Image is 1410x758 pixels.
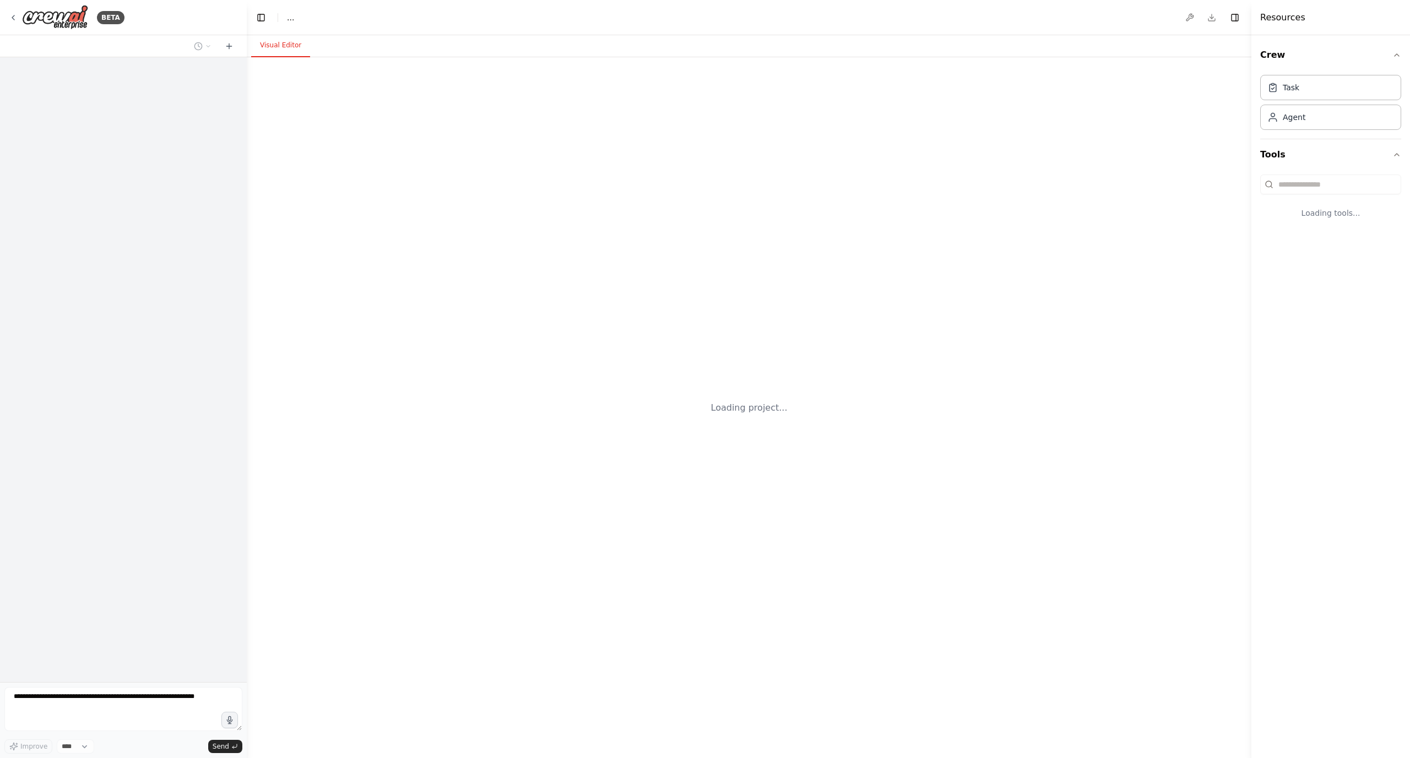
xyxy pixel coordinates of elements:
div: Agent [1283,112,1305,123]
button: Tools [1260,139,1401,170]
h4: Resources [1260,11,1305,24]
div: Loading tools... [1260,199,1401,227]
nav: breadcrumb [287,12,294,23]
button: Start a new chat [220,40,238,53]
button: Switch to previous chat [189,40,216,53]
span: ... [287,12,294,23]
button: Visual Editor [251,34,310,57]
div: BETA [97,11,124,24]
div: Crew [1260,70,1401,139]
button: Hide left sidebar [253,10,269,25]
button: Crew [1260,40,1401,70]
div: Tools [1260,170,1401,236]
span: Send [213,742,229,751]
div: Loading project... [711,401,788,415]
img: Logo [22,5,88,30]
span: Improve [20,742,47,751]
button: Click to speak your automation idea [221,712,238,728]
button: Send [208,740,242,753]
button: Hide right sidebar [1227,10,1243,25]
button: Improve [4,739,52,754]
div: Task [1283,82,1299,93]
